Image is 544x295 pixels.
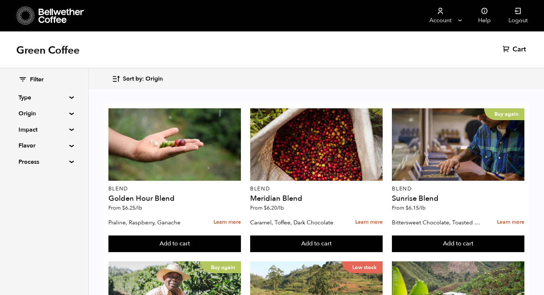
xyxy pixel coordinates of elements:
span: $ [264,204,267,211]
span: Filter [30,76,44,84]
summary: Flavor [19,141,70,150]
h1: Green Coffee [16,44,80,57]
p: Blend [392,186,524,191]
p: Low stock [342,261,383,273]
a: Buy again [392,108,524,181]
summary: Impact [19,125,70,134]
p: Blend [108,186,241,191]
button: Add to cart [392,235,524,252]
p: Buy again [484,108,524,120]
bdi: 6.20 [264,204,284,211]
summary: Type [19,93,70,102]
span: Sort by: Origin [123,75,163,83]
h4: Meridian Blend [250,195,383,202]
button: Add to cart [108,235,241,252]
p: Buy again [201,261,241,273]
span: From [250,204,284,211]
a: Cart [503,45,528,54]
bdi: 6.25 [122,204,142,211]
span: From [392,204,426,211]
span: /lb [135,204,142,211]
span: $ [406,204,409,211]
span: /lb [419,204,426,211]
p: Blend [250,186,383,191]
summary: Process [19,157,70,166]
h4: Sunrise Blend [392,195,524,202]
bdi: 6.15 [406,204,426,211]
a: Learn more [214,214,241,230]
p: Caramel, Toffee, Dark Chocolate [250,217,340,228]
span: /lb [277,204,284,211]
p: Praline, Raspberry, Ganache [108,217,199,228]
button: Add to cart [250,235,383,252]
a: Learn more [355,214,383,230]
span: From [108,204,142,211]
h4: Golden Hour Blend [108,195,241,202]
button: Sort by: Origin [112,70,163,88]
span: $ [122,204,125,211]
a: Learn more [497,214,524,230]
summary: Origin [19,109,70,118]
p: Bittersweet Chocolate, Toasted Marshmallow, Candied Orange, Praline [392,217,482,228]
span: Cart [513,45,526,54]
